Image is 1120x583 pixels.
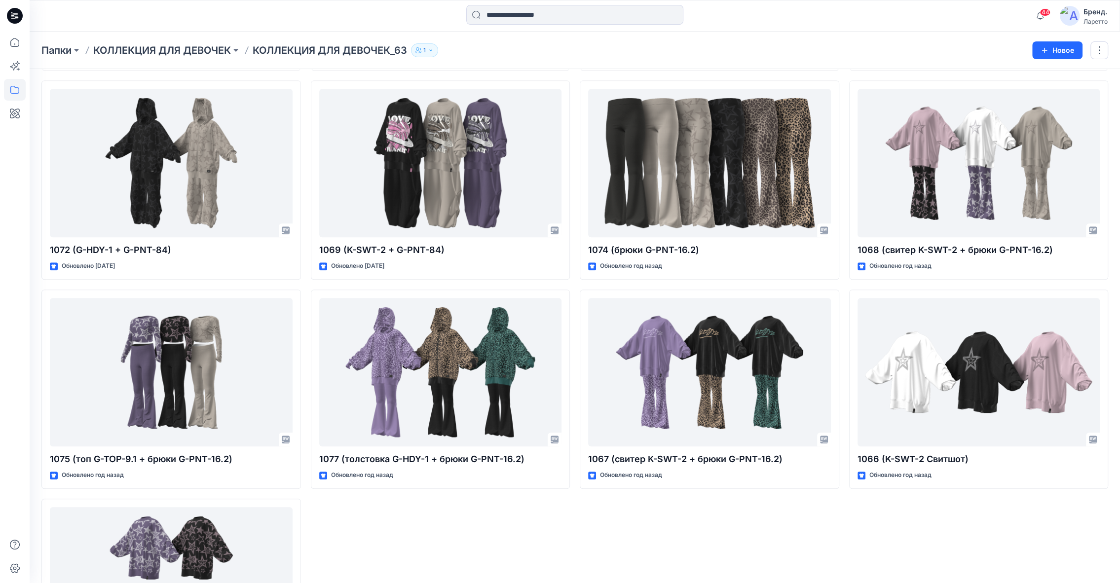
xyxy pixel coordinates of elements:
[1083,18,1108,25] ya-tr-span: Ларетто
[869,261,932,271] p: Обновлено год назад
[411,43,438,57] button: 1
[41,44,72,56] ya-tr-span: Папки
[1040,8,1050,16] span: 44
[1060,6,1080,26] img: аватар
[331,261,384,271] p: Обновлено [DATE]
[588,89,831,237] a: 1074 (брюки G-PNT-16.2)
[253,44,407,56] ya-tr-span: КОЛЛЕКЦИЯ ДЛЯ ДЕВОЧЕК_63
[50,243,293,257] p: 1072 (G-HDY-1 + G-PNT-84)
[93,44,231,56] ya-tr-span: КОЛЛЕКЦИЯ ДЛЯ ДЕВОЧЕК
[319,454,524,464] ya-tr-span: 1077 (толстовка G-HDY-1 + брюки G-PNT-16.2)
[50,298,293,446] a: 1075 (топ G-TOP-9.1 + брюки G-PNT-16.2)
[62,262,115,269] ya-tr-span: Обновлено [DATE]
[858,454,969,464] ya-tr-span: 1066 (K-SWT-2 Свитшот)
[423,45,426,56] p: 1
[319,298,562,446] a: 1077 (толстовка G-HDY-1 + брюки G-PNT-16.2)
[50,89,293,237] a: 1072 (G-HDY-1 + G-PNT-84)
[600,261,662,271] p: Обновлено год назад
[331,470,393,480] p: Обновлено год назад
[319,245,445,255] ya-tr-span: 1069 (K-SWT-2 + G-PNT-84)
[1032,41,1083,59] button: Новое
[588,454,783,464] ya-tr-span: 1067 (свитер K-SWT-2 + брюки G-PNT-16.2)
[600,470,662,480] p: Обновлено год назад
[1083,7,1107,16] ya-tr-span: Бренд.
[869,470,932,480] p: Обновлено год назад
[588,298,831,446] a: 1067 (свитер K-SWT-2 + брюки G-PNT-16.2)
[62,471,124,478] ya-tr-span: Обновлено год назад
[858,89,1100,237] a: 1068 (свитер K-SWT-2 + брюки G-PNT-16.2)
[50,452,293,466] p: 1075 (топ G-TOP-9.1 + брюки G-PNT-16.2)
[858,298,1100,446] a: 1066 (K-SWT-2 Свитшот)
[858,245,1053,255] ya-tr-span: 1068 (свитер K-SWT-2 + брюки G-PNT-16.2)
[588,245,699,255] ya-tr-span: 1074 (брюки G-PNT-16.2)
[319,89,562,237] a: 1069 (K-SWT-2 + G-PNT-84)
[93,43,231,57] a: КОЛЛЕКЦИЯ ДЛЯ ДЕВОЧЕК
[41,43,72,57] a: Папки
